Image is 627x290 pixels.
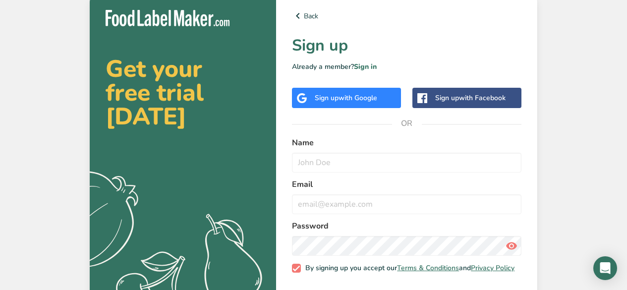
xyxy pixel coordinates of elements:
label: Email [292,178,521,190]
span: OR [392,109,422,138]
span: with Facebook [459,93,506,103]
div: Sign up [315,93,377,103]
a: Back [292,10,521,22]
span: By signing up you accept our and [301,264,515,273]
input: email@example.com [292,194,521,214]
input: John Doe [292,153,521,173]
a: Sign in [354,62,377,71]
span: with Google [339,93,377,103]
label: Name [292,137,521,149]
div: Open Intercom Messenger [593,256,617,280]
label: Password [292,220,521,232]
a: Terms & Conditions [397,263,459,273]
img: Food Label Maker [106,10,229,26]
a: Privacy Policy [471,263,514,273]
div: Sign up [435,93,506,103]
h1: Sign up [292,34,521,58]
h2: Get your free trial [DATE] [106,57,260,128]
p: Already a member? [292,61,521,72]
